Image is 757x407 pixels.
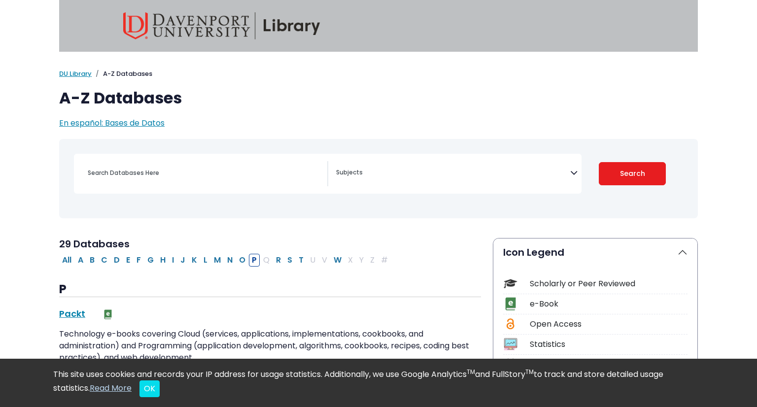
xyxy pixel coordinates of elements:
button: Filter Results R [273,254,284,267]
button: Filter Results F [134,254,144,267]
p: Technology e-books covering Cloud (services, applications, implementations, cookbooks, and admini... [59,328,481,364]
button: Filter Results A [75,254,86,267]
button: Filter Results J [177,254,188,267]
button: Filter Results K [189,254,200,267]
img: Icon e-Book [504,297,517,310]
sup: TM [467,368,475,376]
button: Filter Results P [249,254,260,267]
img: Icon Demographics [504,358,517,371]
a: DU Library [59,69,92,78]
div: Statistics [530,339,688,350]
button: Filter Results G [144,254,157,267]
img: Icon Scholarly or Peer Reviewed [504,277,517,290]
button: Filter Results T [296,254,307,267]
button: Filter Results W [331,254,344,267]
div: Scholarly or Peer Reviewed [530,278,688,290]
a: Packt [59,307,85,320]
img: Icon Statistics [504,338,517,351]
button: Filter Results H [157,254,169,267]
button: All [59,254,74,267]
button: Filter Results L [201,254,210,267]
li: A-Z Databases [92,69,152,79]
a: Read More [90,382,132,394]
nav: breadcrumb [59,69,698,79]
button: Close [139,380,160,397]
button: Filter Results N [224,254,236,267]
div: Open Access [530,318,688,330]
h3: P [59,282,481,297]
button: Submit for Search Results [599,162,666,185]
div: Alpha-list to filter by first letter of database name [59,254,392,265]
button: Filter Results E [123,254,133,267]
button: Filter Results S [284,254,295,267]
sup: TM [525,368,534,376]
a: En español: Bases de Datos [59,117,165,129]
img: Icon Open Access [504,317,516,331]
input: Search database by title or keyword [82,166,327,180]
textarea: Search [336,170,570,177]
img: e-Book [103,309,113,319]
nav: Search filters [59,139,698,218]
button: Filter Results D [111,254,123,267]
button: Filter Results M [211,254,224,267]
span: 29 Databases [59,237,130,251]
button: Icon Legend [493,238,697,266]
div: e-Book [530,298,688,310]
button: Filter Results O [236,254,248,267]
img: Davenport University Library [123,12,320,39]
button: Filter Results I [169,254,177,267]
div: This site uses cookies and records your IP address for usage statistics. Additionally, we use Goo... [53,369,704,397]
h1: A-Z Databases [59,89,698,107]
button: Filter Results C [98,254,110,267]
button: Filter Results B [87,254,98,267]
